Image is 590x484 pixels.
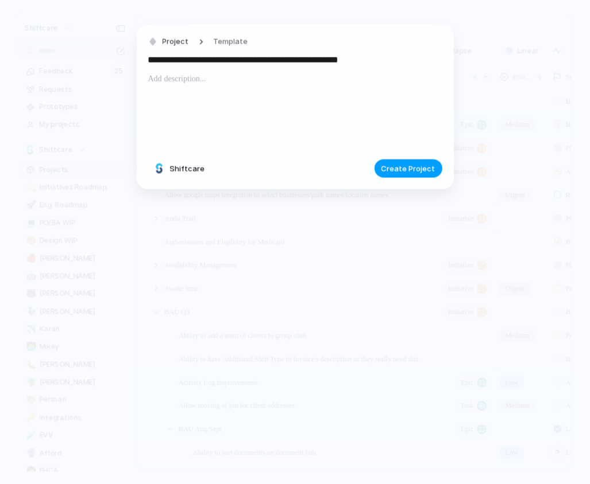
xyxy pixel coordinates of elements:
button: Create Project [375,159,442,178]
span: Template [214,36,248,48]
span: Project [163,36,189,48]
button: Template [207,34,255,50]
button: Project [145,34,192,50]
span: Shiftcare [170,163,205,174]
span: Create Project [381,163,435,174]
